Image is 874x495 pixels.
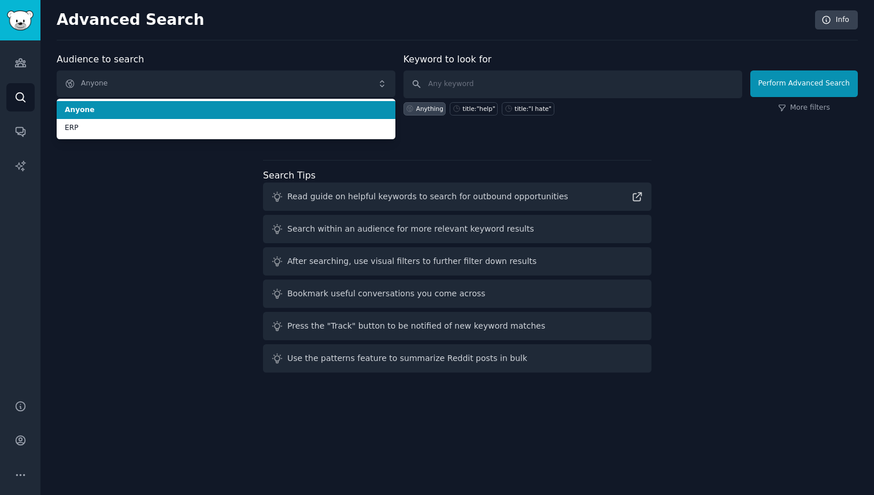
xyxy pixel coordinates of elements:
[287,191,568,203] div: Read guide on helpful keywords to search for outbound opportunities
[57,54,144,65] label: Audience to search
[462,105,495,113] div: title:"help"
[263,170,316,181] label: Search Tips
[815,10,858,30] a: Info
[57,70,395,97] button: Anyone
[403,54,492,65] label: Keyword to look for
[403,70,742,98] input: Any keyword
[287,255,536,267] div: After searching, use visual filters to further filter down results
[287,288,486,300] div: Bookmark useful conversations you come across
[65,105,387,116] span: Anyone
[65,123,387,133] span: ERP
[57,11,809,29] h2: Advanced Search
[514,105,551,113] div: title:"I hate"
[416,105,443,113] div: Anything
[750,70,858,97] button: Perform Advanced Search
[287,223,534,235] div: Search within an audience for more relevant keyword results
[7,10,34,31] img: GummySearch logo
[287,320,545,332] div: Press the "Track" button to be notified of new keyword matches
[287,352,527,364] div: Use the patterns feature to summarize Reddit posts in bulk
[57,99,395,139] ul: Anyone
[778,103,830,113] a: More filters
